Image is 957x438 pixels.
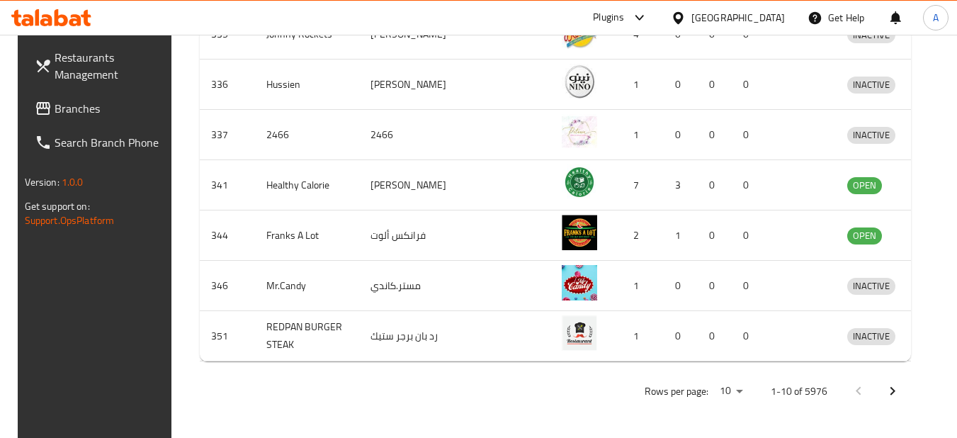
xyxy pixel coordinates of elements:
td: Healthy Calorie [255,160,359,210]
td: 0 [698,210,732,261]
td: 0 [664,311,698,361]
td: Mr.Candy [255,261,359,311]
div: INACTIVE [847,278,895,295]
span: Branches [55,100,166,117]
td: 0 [664,110,698,160]
td: 0 [698,311,732,361]
span: INACTIVE [847,278,895,294]
p: 1-10 of 5976 [771,383,827,400]
a: Branches [23,91,178,125]
td: 341 [200,160,255,210]
td: 346 [200,261,255,311]
td: مستر.كاندي [359,261,479,311]
td: 0 [732,261,766,311]
td: 344 [200,210,255,261]
td: 0 [732,311,766,361]
span: OPEN [847,228,882,244]
span: Restaurants Management [55,49,166,83]
td: 0 [732,160,766,210]
p: Rows per page: [645,383,708,400]
div: Rows per page: [714,381,748,402]
td: Franks A Lot [255,210,359,261]
td: 2466 [359,110,479,160]
td: 0 [698,261,732,311]
span: OPEN [847,177,882,193]
td: 0 [732,60,766,110]
span: 1.0.0 [62,173,84,191]
td: 2466 [255,110,359,160]
a: Search Branch Phone [23,125,178,159]
span: Version: [25,173,60,191]
div: OPEN [847,177,882,194]
span: INACTIVE [847,127,895,143]
td: Hussien [255,60,359,110]
td: 3 [664,160,698,210]
td: رد بان برجر ستيك [359,311,479,361]
img: Franks A Lot [562,215,597,250]
td: 0 [698,110,732,160]
td: 1 [614,110,664,160]
td: 0 [732,210,766,261]
td: 7 [614,160,664,210]
td: 1 [664,210,698,261]
a: Restaurants Management [23,40,178,91]
td: 1 [614,261,664,311]
span: INACTIVE [847,328,895,344]
img: REDPAN BURGER STEAK [562,315,597,351]
td: 0 [732,110,766,160]
td: [PERSON_NAME] [359,60,479,110]
a: Support.OpsPlatform [25,211,115,230]
td: 2 [614,210,664,261]
td: 1 [614,311,664,361]
span: INACTIVE [847,77,895,93]
img: 2466 [562,114,597,150]
button: Next page [876,374,910,408]
td: [PERSON_NAME] [359,160,479,210]
td: 336 [200,60,255,110]
td: 0 [698,160,732,210]
img: Hussien [562,64,597,99]
span: A [933,10,939,26]
div: INACTIVE [847,127,895,144]
div: Plugins [593,9,624,26]
span: Get support on: [25,197,90,215]
td: 1 [614,60,664,110]
td: 351 [200,311,255,361]
td: 0 [664,60,698,110]
span: Search Branch Phone [55,134,166,151]
div: INACTIVE [847,328,895,345]
td: REDPAN BURGER STEAK [255,311,359,361]
td: 337 [200,110,255,160]
img: Mr.Candy [562,265,597,301]
img: Healthy Calorie [562,164,597,200]
td: 0 [664,261,698,311]
td: 0 [698,60,732,110]
div: [GEOGRAPHIC_DATA] [691,10,785,26]
td: فرانكس ألوت [359,210,479,261]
